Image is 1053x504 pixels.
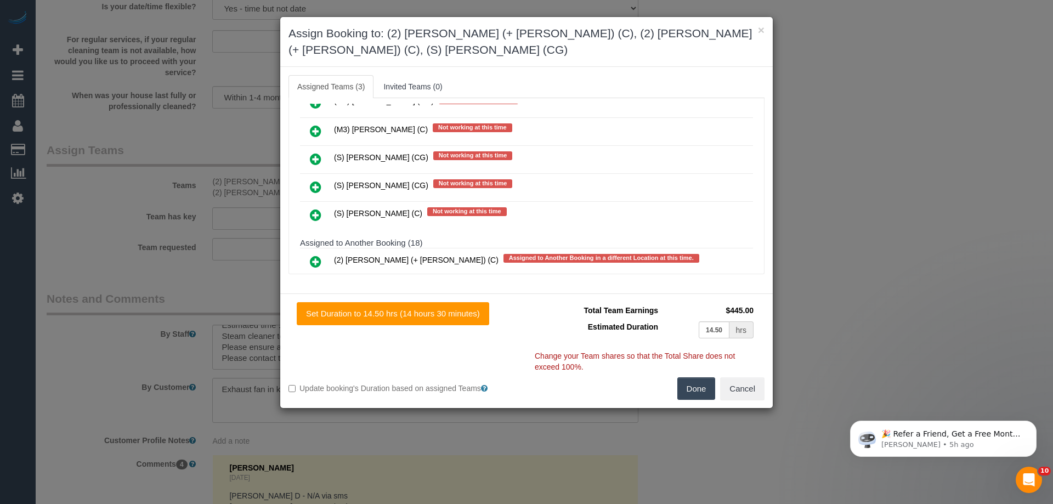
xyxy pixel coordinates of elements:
span: Assigned to Another Booking in a different Location at this time. [503,254,699,263]
h4: Assigned to Another Booking (18) [300,239,753,248]
button: Cancel [720,377,765,400]
span: (M3) [PERSON_NAME] (CG) [334,97,434,106]
label: Update booking's Duration based on assigned Teams [288,383,518,394]
a: Invited Teams (0) [375,75,451,98]
input: Update booking's Duration based on assigned Teams [288,385,296,392]
span: (S) [PERSON_NAME] (C) [334,209,422,218]
span: Not working at this time [433,123,512,132]
button: × [758,24,765,36]
td: $445.00 [661,302,756,319]
span: Not working at this time [433,151,513,160]
span: 10 [1038,467,1051,475]
span: (S) [PERSON_NAME] (CG) [334,181,428,190]
div: hrs [729,321,754,338]
span: (S) [PERSON_NAME] (CG) [334,153,428,162]
span: Not working at this time [427,207,507,216]
td: Total Team Earnings [535,302,661,319]
iframe: Intercom notifications message [834,398,1053,474]
span: Not working at this time [433,179,513,188]
button: Set Duration to 14.50 hrs (14 hours 30 minutes) [297,302,489,325]
span: (M3) [PERSON_NAME] (C) [334,125,428,134]
span: (2) [PERSON_NAME] (+ [PERSON_NAME]) (C) [334,256,499,264]
iframe: Intercom live chat [1016,467,1042,493]
a: Assigned Teams (3) [288,75,373,98]
h3: Assign Booking to: (2) [PERSON_NAME] (+ [PERSON_NAME]) (C), (2) [PERSON_NAME] (+ [PERSON_NAME]) (... [288,25,765,58]
span: Estimated Duration [588,322,658,331]
button: Done [677,377,716,400]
